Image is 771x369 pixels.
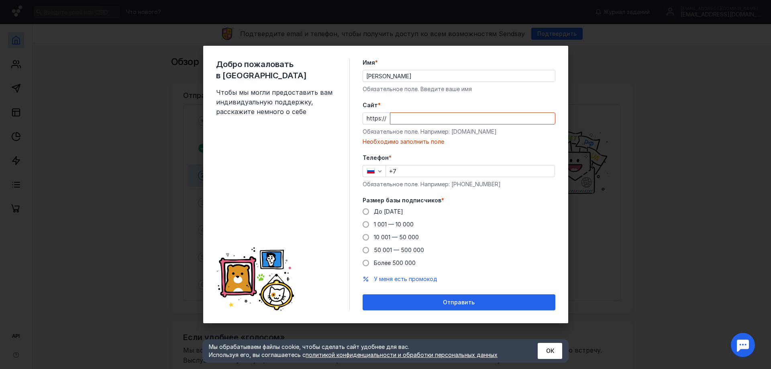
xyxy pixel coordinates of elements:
[538,343,562,359] button: ОК
[306,351,498,358] a: политикой конфиденциальности и обработки персональных данных
[374,275,437,283] button: У меня есть промокод
[363,196,441,204] span: Размер базы подписчиков
[363,294,555,310] button: Отправить
[374,234,419,241] span: 10 001 — 50 000
[374,259,416,266] span: Более 500 000
[363,154,389,162] span: Телефон
[443,299,475,306] span: Отправить
[374,247,424,253] span: 50 001 — 500 000
[209,343,518,359] div: Мы обрабатываем файлы cookie, чтобы сделать сайт удобнее для вас. Используя его, вы соглашаетесь c
[216,88,337,116] span: Чтобы мы могли предоставить вам индивидуальную поддержку, расскажите немного о себе
[363,180,555,188] div: Обязательное поле. Например: [PHONE_NUMBER]
[363,59,375,67] span: Имя
[374,208,403,215] span: До [DATE]
[374,221,414,228] span: 1 001 — 10 000
[363,128,555,136] div: Обязательное поле. Например: [DOMAIN_NAME]
[363,85,555,93] div: Обязательное поле. Введите ваше имя
[363,101,378,109] span: Cайт
[216,59,337,81] span: Добро пожаловать в [GEOGRAPHIC_DATA]
[363,138,555,146] div: Необходимо заполнить поле
[374,275,437,282] span: У меня есть промокод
